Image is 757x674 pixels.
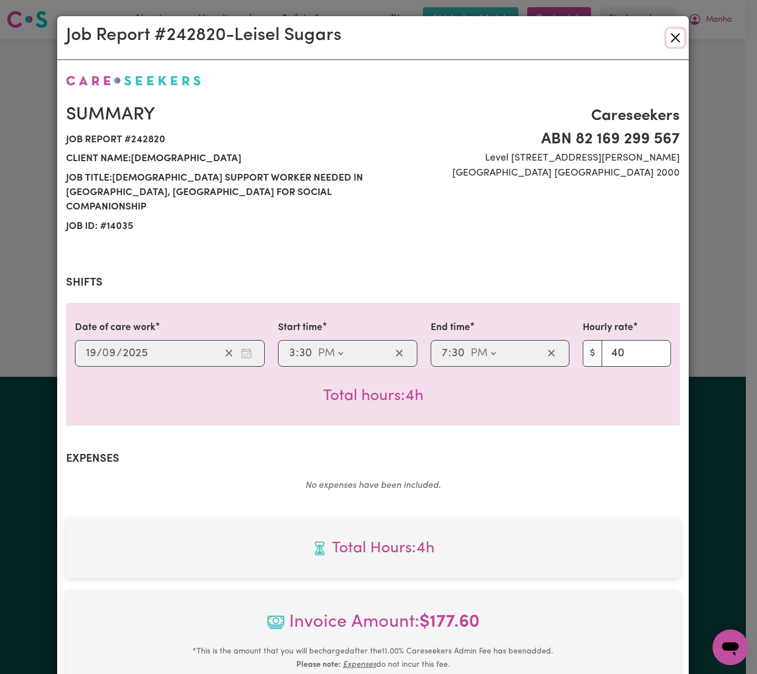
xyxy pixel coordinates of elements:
span: [GEOGRAPHIC_DATA] [GEOGRAPHIC_DATA] 2000 [380,166,680,181]
img: Careseekers logo [66,76,201,86]
span: Job title: [DEMOGRAPHIC_DATA] Support Worker Needed In [GEOGRAPHIC_DATA], [GEOGRAPHIC_DATA] for S... [66,169,366,217]
span: $ [583,340,602,367]
h2: Shifts [66,276,680,289]
span: Level [STREET_ADDRESS][PERSON_NAME] [380,151,680,166]
span: Job ID: # 14035 [66,217,366,236]
span: Client name: [DEMOGRAPHIC_DATA] [66,149,366,168]
h2: Summary [66,104,366,126]
span: / [117,347,122,360]
h2: Expenses [66,452,680,466]
span: Total hours worked: 4 hours [323,388,423,404]
b: Please note: [296,661,341,669]
span: / [97,347,102,360]
span: 0 [102,348,109,359]
button: Clear date [220,345,238,362]
button: Enter the date of care work [238,345,255,362]
span: Job report # 242820 [66,131,366,149]
span: Total hours worked: 4 hours [75,537,671,560]
iframe: Button to launch messaging window [713,630,748,665]
u: Expenses [343,661,376,669]
input: -- [299,345,312,362]
small: This is the amount that you will be charged after the 11.00 % Careseekers Admin Fee has been adde... [193,647,553,669]
span: : [448,347,451,360]
label: End time [431,321,470,335]
input: -- [289,345,296,362]
input: -- [103,345,117,362]
label: Start time [278,321,322,335]
input: -- [85,345,97,362]
span: : [296,347,299,360]
input: ---- [122,345,148,362]
b: $ 177.60 [420,613,480,631]
span: Careseekers [380,104,680,128]
em: No expenses have been included. [305,481,441,490]
label: Hourly rate [583,321,633,335]
input: -- [451,345,465,362]
button: Close [667,29,684,47]
span: Invoice Amount: [75,609,671,645]
h2: Job Report # 242820 - Leisel Sugars [66,25,341,46]
input: -- [441,345,448,362]
span: ABN 82 169 299 567 [380,128,680,151]
label: Date of care work [75,321,155,335]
